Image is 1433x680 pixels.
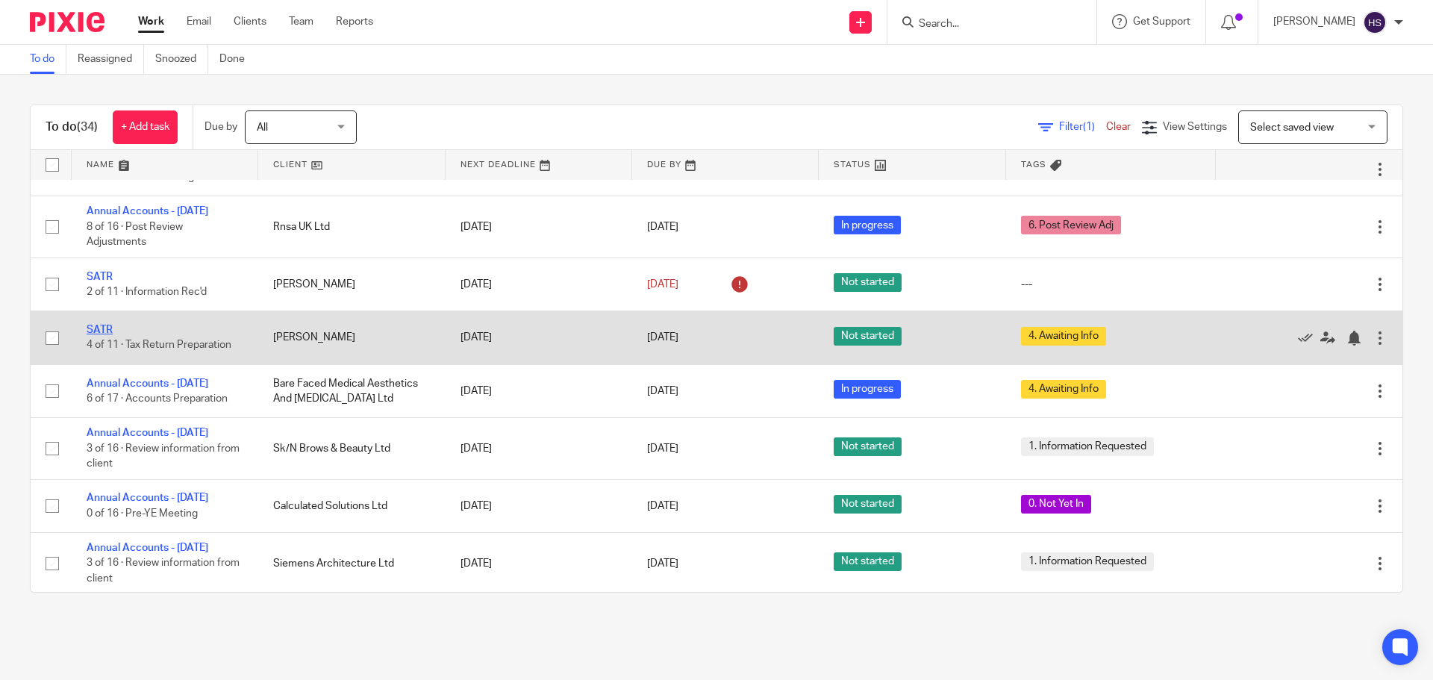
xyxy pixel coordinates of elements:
[1021,437,1154,456] span: 1. Information Requested
[46,119,98,135] h1: To do
[87,206,208,216] a: Annual Accounts - [DATE]
[258,533,445,594] td: Siemens Architecture Ltd
[647,386,678,396] span: [DATE]
[113,110,178,144] a: + Add task
[289,14,313,29] a: Team
[834,380,901,399] span: In progress
[258,479,445,532] td: Calculated Solutions Ltd
[1021,380,1106,399] span: 4. Awaiting Info
[834,437,902,456] span: Not started
[87,428,208,438] a: Annual Accounts - [DATE]
[77,121,98,133] span: (34)
[258,196,445,258] td: Rnsa UK Ltd
[78,45,144,74] a: Reassigned
[87,393,228,404] span: 6 of 17 · Accounts Preparation
[1298,330,1320,345] a: Mark as done
[87,287,207,297] span: 2 of 11 · Information Rec'd
[647,279,678,290] span: [DATE]
[87,443,240,470] span: 3 of 16 · Review information from client
[87,543,208,553] a: Annual Accounts - [DATE]
[834,273,902,292] span: Not started
[187,14,211,29] a: Email
[1021,277,1201,292] div: ---
[834,552,902,571] span: Not started
[1363,10,1387,34] img: svg%3E
[446,533,632,594] td: [DATE]
[647,443,678,454] span: [DATE]
[234,14,266,29] a: Clients
[258,258,445,311] td: [PERSON_NAME]
[446,418,632,479] td: [DATE]
[1106,122,1131,132] a: Clear
[647,332,678,343] span: [DATE]
[258,364,445,417] td: Bare Faced Medical Aesthetics And [MEDICAL_DATA] Ltd
[87,272,113,282] a: SATR
[446,196,632,258] td: [DATE]
[647,558,678,569] span: [DATE]
[1250,122,1334,133] span: Select saved view
[87,325,113,335] a: SATR
[446,311,632,364] td: [DATE]
[647,501,678,511] span: [DATE]
[87,493,208,503] a: Annual Accounts - [DATE]
[647,222,678,232] span: [DATE]
[834,327,902,346] span: Not started
[155,45,208,74] a: Snoozed
[138,14,164,29] a: Work
[1163,122,1227,132] span: View Settings
[834,216,901,234] span: In progress
[917,18,1052,31] input: Search
[446,479,632,532] td: [DATE]
[1083,122,1095,132] span: (1)
[258,311,445,364] td: [PERSON_NAME]
[258,418,445,479] td: Sk/N Brows & Beauty Ltd
[1021,552,1154,571] span: 1. Information Requested
[1021,327,1106,346] span: 4. Awaiting Info
[87,558,240,584] span: 3 of 16 · Review information from client
[87,508,198,519] span: 0 of 16 · Pre-YE Meeting
[1021,495,1091,514] span: 0. Not Yet In
[1021,216,1121,234] span: 6. Post Review Adj
[205,119,237,134] p: Due by
[87,222,183,248] span: 8 of 16 · Post Review Adjustments
[1059,122,1106,132] span: Filter
[1273,14,1355,29] p: [PERSON_NAME]
[446,258,632,311] td: [DATE]
[87,378,208,389] a: Annual Accounts - [DATE]
[87,340,231,351] span: 4 of 11 · Tax Return Preparation
[257,122,268,133] span: All
[834,495,902,514] span: Not started
[1021,160,1046,169] span: Tags
[1133,16,1190,27] span: Get Support
[336,14,373,29] a: Reports
[219,45,256,74] a: Done
[446,364,632,417] td: [DATE]
[30,12,104,32] img: Pixie
[30,45,66,74] a: To do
